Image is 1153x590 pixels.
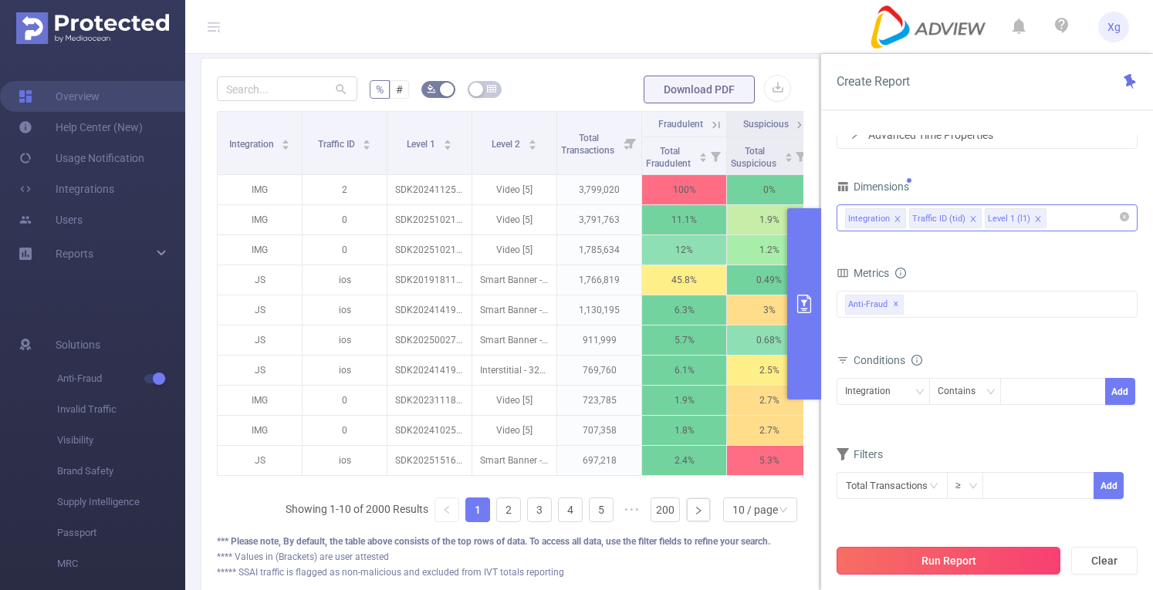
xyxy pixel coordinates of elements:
[303,175,387,204] p: 2
[282,143,290,148] i: icon: caret-down
[387,175,472,204] p: SDK20241125111157euijkedccjrky63
[727,386,811,415] p: 2.7%
[727,235,811,265] p: 1.2%
[845,295,904,315] span: Anti-Fraud
[56,329,100,360] span: Solutions
[318,139,357,150] span: Traffic ID
[303,446,387,475] p: ios
[472,416,556,445] p: Video [5]
[955,473,972,498] div: ≥
[727,325,811,355] p: 0.68%
[658,119,703,130] span: Fraudulent
[19,174,114,204] a: Integrations
[557,386,641,415] p: 723,785
[743,119,789,130] span: Suspicious
[472,356,556,385] p: Interstitial - 320x480 [1]
[362,137,371,147] div: Sort
[969,215,977,224] i: icon: close
[938,379,986,404] div: Contains
[557,325,641,355] p: 911,999
[528,137,536,142] i: icon: caret-up
[282,137,290,142] i: icon: caret-up
[561,133,617,156] span: Total Transactions
[727,205,811,234] p: 1.9%
[217,534,803,548] div: *** Please note, By default, the table above consists of the top rows of data. To access all data...
[286,497,428,522] li: Showing 1-10 of 2000 Results
[646,146,693,169] span: Total Fraudulent
[845,208,906,228] li: Integration
[642,265,726,295] p: 45.8%
[557,416,641,445] p: 707,358
[387,295,472,325] p: SDK20241419020101vsp8u0y4dp7bqf1
[218,356,302,385] p: JS
[727,265,811,295] p: 0.49%
[363,137,371,142] i: icon: caret-up
[854,354,922,366] span: Conditions
[642,235,726,265] p: 12%
[1120,212,1129,221] i: icon: close-circle
[218,295,302,325] p: JS
[895,268,906,278] i: icon: info-circle
[590,498,613,521] a: 5
[557,265,641,295] p: 1,766,819
[845,379,901,404] div: Integration
[642,416,726,445] p: 1.8%
[1107,12,1121,42] span: Xg
[694,506,703,515] i: icon: right
[303,205,387,234] p: 0
[651,497,680,522] li: 200
[303,325,387,355] p: ios
[466,498,489,521] a: 1
[837,547,1060,575] button: Run Report
[56,248,93,260] span: Reports
[727,356,811,385] p: 2.5%
[894,215,901,224] i: icon: close
[57,363,185,394] span: Anti-Fraud
[644,76,755,103] button: Download PDF
[387,265,472,295] p: SDK20191811061225glpgaku0pgvq7an
[732,498,778,521] div: 10 / page
[837,74,910,89] span: Create Report
[527,497,552,522] li: 3
[57,548,185,579] span: MRC
[837,267,889,279] span: Metrics
[218,265,302,295] p: JS
[218,416,302,445] p: IMG
[19,143,144,174] a: Usage Notification
[642,356,726,385] p: 6.1%
[911,355,922,366] i: icon: info-circle
[218,446,302,475] p: JS
[472,265,556,295] p: Smart Banner - 320x50 [0]
[427,84,436,93] i: icon: bg-colors
[487,84,496,93] i: icon: table
[779,505,788,516] i: icon: down
[727,175,811,204] p: 0%
[434,497,459,522] li: Previous Page
[229,139,276,150] span: Integration
[642,295,726,325] p: 6.3%
[57,425,185,456] span: Visibility
[303,265,387,295] p: ios
[557,235,641,265] p: 1,785,634
[217,550,803,564] div: **** Values in (Brackets) are user attested
[705,137,726,174] i: Filter menu
[396,83,403,96] span: #
[443,137,451,142] i: icon: caret-up
[909,208,982,228] li: Traffic ID (tid)
[642,175,726,204] p: 100%
[1094,472,1124,499] button: Add
[218,235,302,265] p: IMG
[19,112,143,143] a: Help Center (New)
[557,446,641,475] p: 697,218
[986,387,996,398] i: icon: down
[784,150,793,160] div: Sort
[558,497,583,522] li: 4
[1034,215,1042,224] i: icon: close
[492,139,522,150] span: Level 2
[303,295,387,325] p: ios
[642,446,726,475] p: 2.4%
[557,295,641,325] p: 1,130,195
[850,130,859,140] i: icon: right
[472,205,556,234] p: Video [5]
[642,325,726,355] p: 5.7%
